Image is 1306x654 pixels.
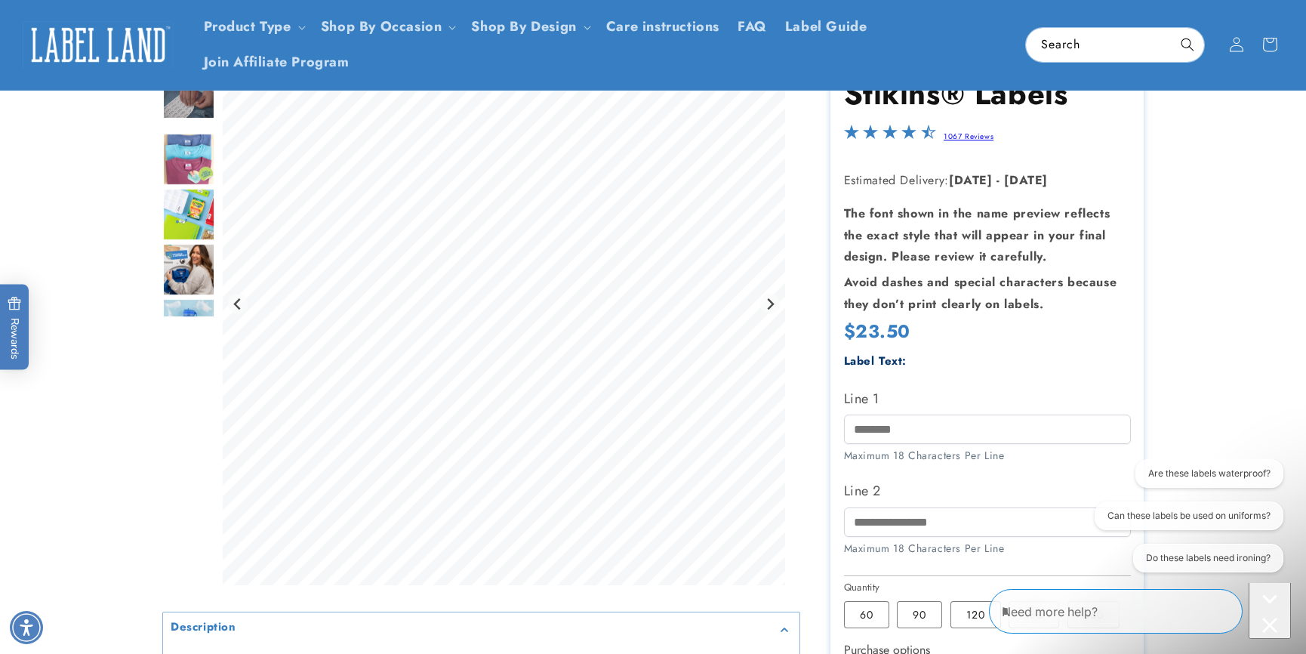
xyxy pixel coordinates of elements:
summary: Description [163,612,799,646]
button: Next slide [760,294,781,314]
strong: Avoid dashes and special characters because they don’t print clearly on labels. [844,273,1117,313]
strong: - [996,171,1000,189]
a: Product Type [204,17,291,36]
summary: Shop By Occasion [312,9,463,45]
iframe: Gorgias live chat conversation starters [1082,459,1291,586]
span: Label Guide [785,18,867,35]
iframe: Gorgias Floating Chat [989,583,1291,639]
h1: Stick N' Wear Stikins® Labels [844,35,1131,113]
strong: [DATE] [949,171,993,189]
iframe: Sign Up via Text for Offers [12,533,191,578]
span: Rewards [8,297,22,359]
a: Care instructions [597,9,728,45]
label: Label Text: [844,353,907,369]
a: Label Guide [776,9,876,45]
a: Join Affiliate Program [195,45,359,80]
label: 60 [844,601,889,628]
div: Maximum 18 Characters Per Line [844,541,1131,557]
a: FAQ [728,9,776,45]
label: Line 2 [844,479,1131,503]
img: Label Land [23,21,174,68]
span: FAQ [738,18,767,35]
p: Estimated Delivery: [844,170,1131,192]
div: Go to slide 3 [162,78,215,131]
a: 1067 Reviews - open in a new tab [944,131,993,142]
label: 120 [950,601,1001,628]
span: Care instructions [606,18,719,35]
legend: Quantity [844,580,882,595]
label: 90 [897,601,942,628]
div: Go to slide 7 [162,298,215,351]
a: Shop By Design [471,17,576,36]
div: Go to slide 4 [162,133,215,186]
a: Label Land [17,16,180,74]
strong: [DATE] [1004,171,1048,189]
img: null [162,88,215,119]
div: Maximum 18 Characters Per Line [844,448,1131,464]
button: Search [1171,28,1204,61]
button: Previous slide [228,294,248,314]
label: Line 1 [844,387,1131,411]
strong: The font shown in the name preview reflects the exact style that will appear in your final design... [844,205,1110,266]
summary: Shop By Design [462,9,596,45]
span: 4.7-star overall rating [844,128,936,146]
div: Accessibility Menu [10,611,43,644]
span: $23.50 [844,318,911,344]
span: Shop By Occasion [321,18,442,35]
summary: Product Type [195,9,312,45]
div: Go to slide 5 [162,188,215,241]
h2: Description [171,620,236,635]
span: Join Affiliate Program [204,54,350,71]
div: Go to slide 6 [162,243,215,296]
